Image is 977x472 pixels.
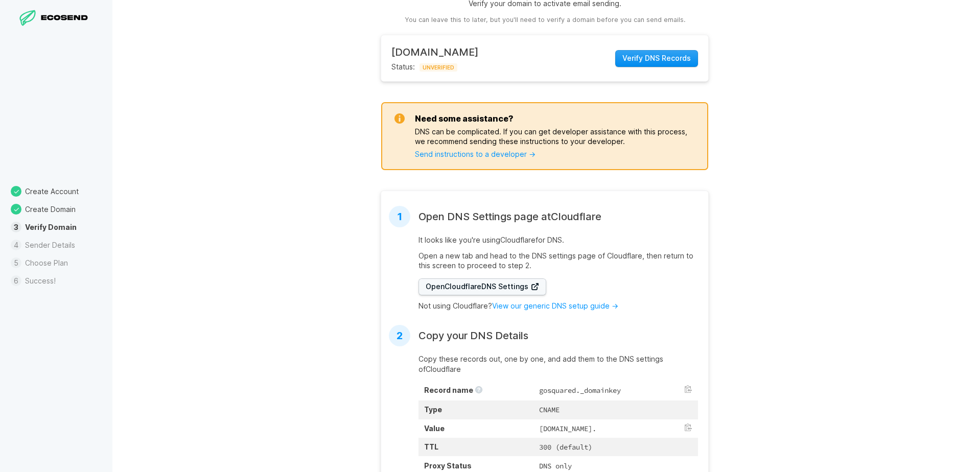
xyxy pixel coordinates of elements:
[415,127,698,146] p: DNS can be complicated. If you can get developer assistance with this process, we recommend sendi...
[415,150,536,158] a: Send instructions to a developer →
[418,354,698,374] p: Copy these records out, one by one, and add them to the DNS settings of Cloudflare
[418,210,601,223] h2: Open DNS Settings page at Cloudflare
[418,438,533,456] th: TTL
[418,301,698,311] p: Not using Cloudflare?
[418,381,533,401] th: Record name
[615,50,698,67] button: Verify DNS Records
[420,63,457,72] span: UNVERIFIED
[405,15,685,25] aside: You can leave this to later, but you'll need to verify a domain before you can send emails.
[492,301,618,310] a: View our generic DNS setup guide →
[533,419,698,438] td: [DOMAIN_NAME].
[415,113,514,124] h3: Need some assistance?
[418,419,533,438] th: Value
[426,281,539,292] span: Open Cloudflare DNS Settings
[533,381,698,401] td: gosquared._domainkey
[533,438,698,456] td: 300 (default)
[391,46,478,70] div: Status:
[418,400,533,419] th: Type
[418,329,528,342] h2: Copy your DNS Details
[418,251,698,271] p: Open a new tab and head to the DNS settings page of Cloudflare , then return to this screen to pr...
[391,46,478,58] h2: [DOMAIN_NAME]
[418,235,698,245] p: It looks like you're using Cloudflare for DNS.
[533,400,698,419] td: CNAME
[622,53,691,63] span: Verify DNS Records
[418,278,546,295] a: OpenCloudflareDNS Settings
